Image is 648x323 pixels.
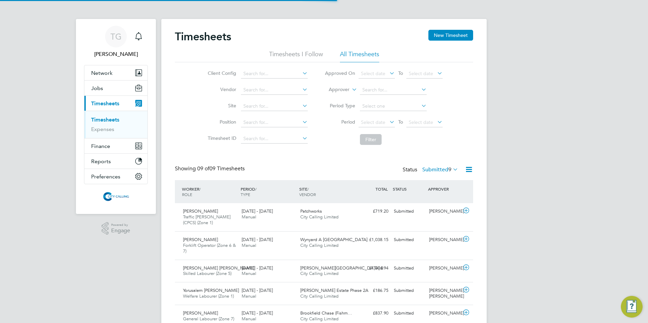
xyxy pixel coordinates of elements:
span: Brookfield Chase (Fishm… [300,310,352,316]
span: TOTAL [376,186,388,192]
img: citycalling-logo-retina.png [101,191,130,202]
span: Select date [409,70,433,77]
span: 9 [448,166,451,173]
span: Engage [111,228,130,234]
button: Jobs [84,81,147,95]
span: Finance [91,143,110,149]
input: Select one [360,102,427,111]
a: Powered byEngage [102,222,130,235]
button: Reports [84,154,147,169]
span: Manual [242,214,256,220]
div: [PERSON_NAME] [426,206,462,217]
input: Search for... [241,102,308,111]
span: 09 of [197,165,209,172]
label: Timesheet ID [206,135,236,141]
div: Submitted [391,308,426,319]
button: Timesheets [84,96,147,111]
span: [PERSON_NAME][GEOGRAPHIC_DATA] 8 [300,265,383,271]
span: Powered by [111,222,130,228]
span: Manual [242,293,256,299]
div: Showing [175,165,246,172]
li: Timesheets I Follow [269,50,323,62]
div: Submitted [391,285,426,296]
button: Engage Resource Center [621,296,643,318]
div: SITE [298,183,356,200]
span: TYPE [241,192,250,197]
input: Search for... [241,118,308,127]
div: Timesheets [84,111,147,138]
span: TG [110,32,122,41]
span: Select date [361,119,385,125]
h2: Timesheets [175,30,231,43]
a: Go to home page [84,191,148,202]
span: To [396,69,405,78]
span: General Labourer (Zone 7) [183,316,234,322]
span: Welfare Labourer (Zone 1) [183,293,234,299]
div: [PERSON_NAME] [426,263,462,274]
div: [PERSON_NAME] [PERSON_NAME] [426,285,462,302]
span: / [199,186,201,192]
div: £186.75 [356,285,391,296]
div: Status [403,165,460,175]
span: [PERSON_NAME] [PERSON_NAME] [183,265,254,271]
span: Forklift Operator (Zone 6 & 7) [183,242,236,254]
div: £1,016.94 [356,263,391,274]
div: £719.20 [356,206,391,217]
input: Search for... [241,85,308,95]
span: City Calling Limited [300,271,339,276]
span: Select date [361,70,385,77]
input: Search for... [241,69,308,79]
div: Submitted [391,263,426,274]
span: City Calling Limited [300,293,339,299]
input: Search for... [241,134,308,144]
span: Skilled Labourer (Zone 5) [183,271,231,276]
label: Period Type [325,103,355,109]
button: Network [84,65,147,80]
span: Manual [242,242,256,248]
input: Search for... [360,85,427,95]
span: Patchworks [300,208,322,214]
label: Submitted [422,166,458,173]
button: New Timesheet [428,30,473,41]
div: STATUS [391,183,426,195]
button: Finance [84,138,147,153]
span: [DATE] - [DATE] [242,265,273,271]
span: / [307,186,309,192]
span: Manual [242,271,256,276]
span: VENDOR [299,192,316,197]
span: [DATE] - [DATE] [242,310,273,316]
div: £1,038.15 [356,234,391,245]
span: To [396,117,405,126]
span: City Calling Limited [300,316,339,322]
div: PERIOD [239,183,298,200]
label: Client Config [206,70,236,76]
div: APPROVER [426,183,462,195]
div: [PERSON_NAME] [426,308,462,319]
span: Jobs [91,85,103,91]
div: Submitted [391,206,426,217]
span: Select date [409,119,433,125]
button: Preferences [84,169,147,184]
nav: Main navigation [76,19,156,214]
span: Preferences [91,173,120,180]
span: [PERSON_NAME] [183,208,218,214]
label: Approver [319,86,349,93]
div: [PERSON_NAME] [426,234,462,245]
span: [PERSON_NAME] [183,310,218,316]
div: Submitted [391,234,426,245]
span: Wynyard A [GEOGRAPHIC_DATA] [300,237,367,242]
div: £837.90 [356,308,391,319]
span: Traffic [PERSON_NAME] (CPCS) (Zone 1) [183,214,230,225]
button: Filter [360,134,382,145]
label: Approved On [325,70,355,76]
span: [DATE] - [DATE] [242,237,273,242]
span: [DATE] - [DATE] [242,208,273,214]
label: Vendor [206,86,236,92]
span: Yorusalem [PERSON_NAME] [183,287,239,293]
span: [PERSON_NAME] [183,237,218,242]
span: City Calling Limited [300,214,339,220]
span: City Calling Limited [300,242,339,248]
li: All Timesheets [340,50,379,62]
span: Network [91,70,113,76]
span: [PERSON_NAME] Estate Phase 2A [300,287,368,293]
